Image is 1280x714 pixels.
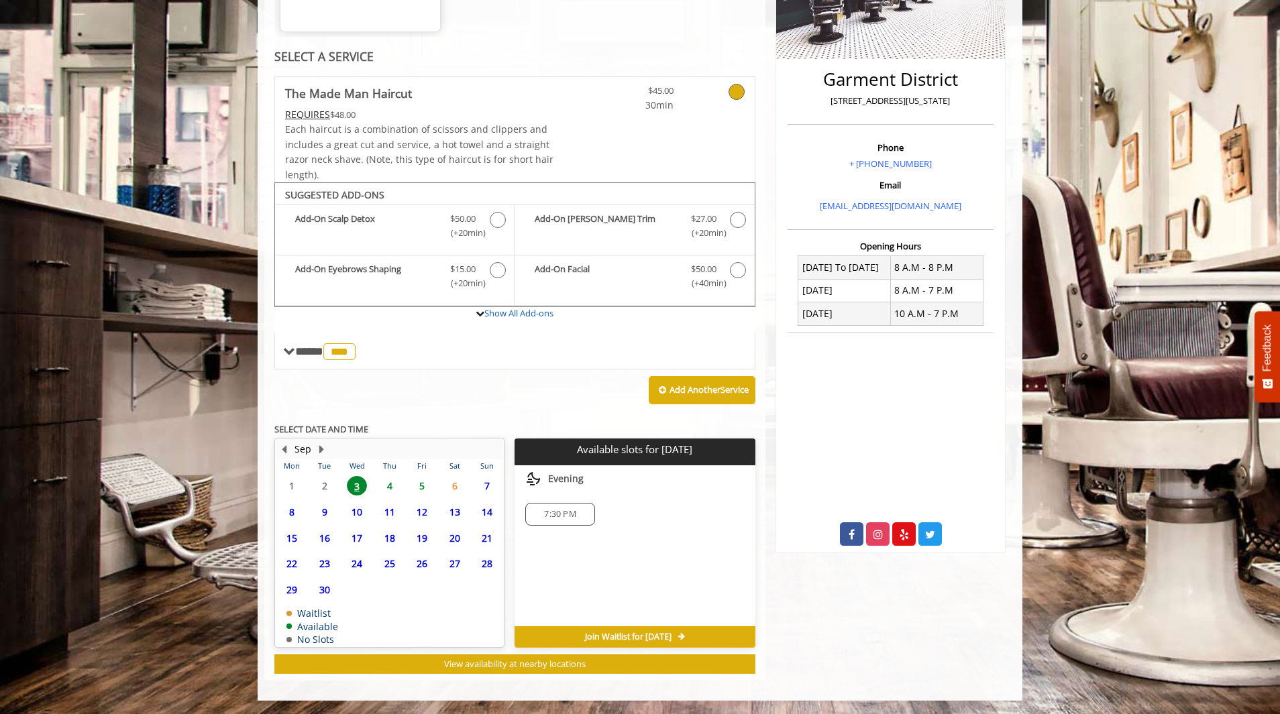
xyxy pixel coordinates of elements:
span: 7 [477,476,497,495]
button: View availability at nearby locations [274,654,755,674]
td: Select day27 [438,551,470,577]
span: $15.00 [450,262,476,276]
span: 6 [445,476,465,495]
a: + [PHONE_NUMBER] [849,158,932,170]
td: 8 A.M - 7 P.M [890,279,983,302]
a: $45.00 [594,77,674,113]
th: Fri [406,459,438,473]
td: Select day12 [406,499,438,525]
h3: Opening Hours [788,241,994,251]
td: Select day4 [373,473,405,499]
h2: Garment District [791,70,990,89]
td: Select day10 [341,499,373,525]
b: Add Another Service [670,383,749,396]
h3: Phone [791,143,990,152]
td: Select day16 [308,525,340,551]
td: Select day17 [341,525,373,551]
td: Select day7 [471,473,504,499]
label: Add-On Scalp Detox [282,212,507,243]
b: SELECT DATE AND TIME [274,423,368,435]
td: Select day29 [276,577,308,603]
span: 17 [347,528,367,548]
label: Add-On Facial [521,262,747,294]
td: Select day13 [438,499,470,525]
p: Available slots for [DATE] [520,444,749,455]
td: Select day8 [276,499,308,525]
span: 19 [412,528,432,548]
span: 3 [347,476,367,495]
span: 22 [282,554,302,573]
span: 23 [315,554,335,573]
td: Select day5 [406,473,438,499]
td: Select day24 [341,551,373,577]
b: Add-On Scalp Detox [295,212,437,240]
span: Join Waitlist for [DATE] [585,632,672,642]
span: 7:30 PM [544,509,576,520]
span: 9 [315,502,335,522]
div: 7:30 PM [525,503,594,526]
h3: Email [791,180,990,190]
td: Select day19 [406,525,438,551]
span: 26 [412,554,432,573]
span: 18 [380,528,400,548]
td: Select day15 [276,525,308,551]
b: SUGGESTED ADD-ONS [285,188,384,201]
b: Add-On Eyebrows Shaping [295,262,437,290]
td: Select day26 [406,551,438,577]
label: Add-On Eyebrows Shaping [282,262,507,294]
span: 29 [282,580,302,599]
th: Sun [471,459,504,473]
td: [DATE] [798,279,891,302]
td: Select day23 [308,551,340,577]
span: Feedback [1261,324,1273,371]
span: 15 [282,528,302,548]
span: (+40min ) [684,276,723,290]
span: 11 [380,502,400,522]
td: Select day28 [471,551,504,577]
span: 25 [380,554,400,573]
span: 10 [347,502,367,522]
th: Sat [438,459,470,473]
td: Select day3 [341,473,373,499]
button: Previous Month [278,442,289,457]
img: evening slots [525,471,541,487]
td: Select day14 [471,499,504,525]
b: Add-On Facial [535,262,677,290]
span: (+20min ) [684,226,723,240]
span: This service needs some Advance to be paid before we block your appointment [285,108,330,121]
td: Waitlist [286,608,338,618]
span: 27 [445,554,465,573]
span: 21 [477,528,497,548]
td: 8 A.M - 8 P.M [890,256,983,279]
span: Each haircut is a combination of scissors and clippers and includes a great cut and service, a ho... [285,123,553,180]
span: Evening [548,473,584,484]
td: Select day11 [373,499,405,525]
span: 24 [347,554,367,573]
th: Thu [373,459,405,473]
b: Add-On [PERSON_NAME] Trim [535,212,677,240]
th: Wed [341,459,373,473]
span: 8 [282,502,302,522]
span: (+20min ) [443,226,483,240]
label: Add-On Beard Trim [521,212,747,243]
a: [EMAIL_ADDRESS][DOMAIN_NAME] [820,200,961,212]
td: [DATE] To [DATE] [798,256,891,279]
td: Select day6 [438,473,470,499]
span: $27.00 [691,212,716,226]
span: 14 [477,502,497,522]
a: Show All Add-ons [484,307,553,319]
td: Select day20 [438,525,470,551]
span: 5 [412,476,432,495]
span: $50.00 [450,212,476,226]
button: Add AnotherService [649,376,755,404]
td: Available [286,621,338,632]
button: Feedback - Show survey [1255,311,1280,402]
button: Sep [295,442,311,457]
span: 4 [380,476,400,495]
div: The Made Man Haircut Add-onS [274,182,755,307]
th: Mon [276,459,308,473]
button: Next Month [316,442,327,457]
span: (+20min ) [443,276,483,290]
td: 10 A.M - 7 P.M [890,302,983,325]
div: SELECT A SERVICE [274,50,755,63]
